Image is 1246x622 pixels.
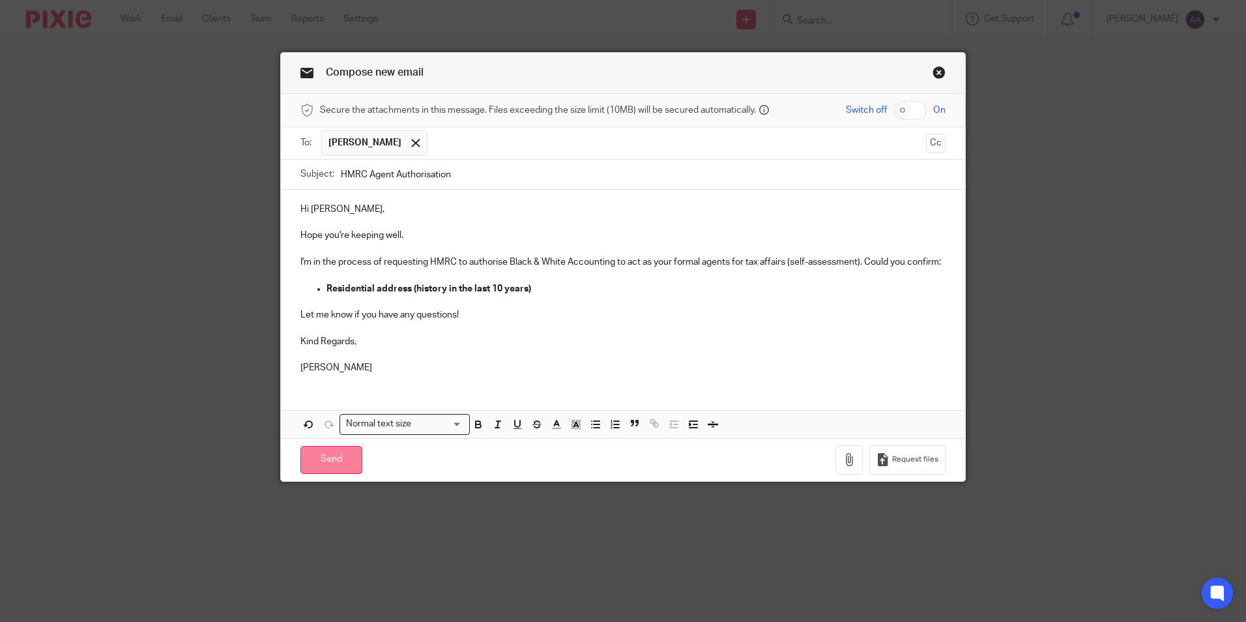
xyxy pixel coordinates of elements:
input: Search for option [415,417,462,431]
span: Secure the attachments in this message. Files exceeding the size limit (10MB) will be secured aut... [320,104,756,117]
p: Let me know if you have any questions! [300,308,946,321]
a: Close this dialog window [933,66,946,83]
span: Normal text size [343,417,414,431]
div: Search for option [340,414,470,434]
input: Send [300,446,362,474]
span: [PERSON_NAME] [328,136,401,149]
strong: Residential address (history in the last 10 years) [326,284,531,293]
p: I'm in the process of requesting HMRC to authorise Black & White Accounting to act as your formal... [300,256,946,269]
p: [PERSON_NAME] [300,361,946,374]
span: Switch off [846,104,887,117]
span: On [933,104,946,117]
span: Compose new email [326,67,424,78]
label: To: [300,136,315,149]
p: Hope you're keeping well. [300,229,946,242]
p: Hi [PERSON_NAME], [300,203,946,216]
button: Request files [869,445,945,475]
span: Request files [892,454,938,465]
label: Subject: [300,168,334,181]
p: Kind Regards, [300,335,946,348]
button: Cc [926,134,946,153]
